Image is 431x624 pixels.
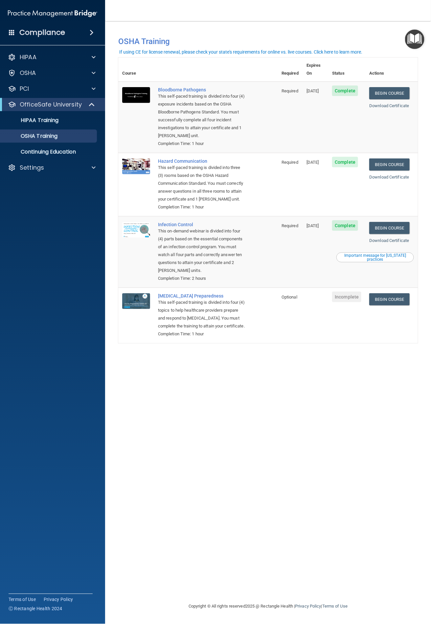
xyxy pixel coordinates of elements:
p: PCI [20,85,29,93]
span: Ⓒ Rectangle Health 2024 [9,606,62,612]
a: Terms of Use [322,604,348,609]
a: Hazard Communication [158,158,245,164]
span: Complete [332,157,358,167]
th: Status [328,58,365,82]
p: Continuing Education [4,149,94,155]
th: Actions [365,58,418,82]
span: Incomplete [332,292,361,302]
p: Settings [20,164,44,172]
th: Course [118,58,154,82]
p: OSHA Training [4,133,57,139]
p: HIPAA [20,53,36,61]
a: HIPAA [8,53,96,61]
a: Begin Course [369,158,409,171]
img: PMB logo [8,7,97,20]
a: Begin Course [369,222,409,234]
div: This self-paced training is divided into three (3) rooms based on the OSHA Hazard Communication S... [158,164,245,203]
a: Privacy Policy [295,604,321,609]
span: Complete [332,85,358,96]
a: Privacy Policy [44,596,73,603]
a: PCI [8,85,96,93]
a: Infection Control [158,222,245,227]
button: Read this if you are a dental practitioner in the state of CA [336,252,414,262]
a: Download Certificate [369,103,409,108]
span: Required [282,223,298,228]
span: Required [282,160,298,165]
button: Open Resource Center [405,30,424,49]
span: Optional [282,295,297,300]
p: OfficeSafe University [20,101,82,108]
th: Expires On [303,58,328,82]
a: Terms of Use [9,596,36,603]
p: OSHA [20,69,36,77]
a: OSHA [8,69,96,77]
div: If using CE for license renewal, please check your state's requirements for online vs. live cours... [119,50,362,54]
div: This self-paced training is divided into four (4) exposure incidents based on the OSHA Bloodborne... [158,92,245,140]
div: Completion Time: 2 hours [158,275,245,282]
h4: OSHA Training [118,37,418,46]
a: [MEDICAL_DATA] Preparedness [158,293,245,299]
a: OfficeSafe University [8,101,95,108]
span: [DATE] [306,223,319,228]
th: Required [278,58,303,82]
a: Begin Course [369,87,409,99]
a: Download Certificate [369,175,409,180]
a: Bloodborne Pathogens [158,87,245,92]
a: Settings [8,164,96,172]
span: [DATE] [306,160,319,165]
div: Important message for [US_STATE] practices [337,253,413,261]
div: This on-demand webinar is divided into four (4) parts based on the essential components of an inf... [158,227,245,275]
h4: Compliance [19,28,65,37]
span: [DATE] [306,88,319,93]
div: Copyright © All rights reserved 2025 @ Rectangle Health | | [148,596,388,617]
a: Download Certificate [369,238,409,243]
div: Completion Time: 1 hour [158,140,245,148]
button: If using CE for license renewal, please check your state's requirements for online vs. live cours... [118,49,363,55]
p: HIPAA Training [4,117,58,124]
div: Completion Time: 1 hour [158,203,245,211]
span: Required [282,88,298,93]
span: Complete [332,220,358,231]
div: Completion Time: 1 hour [158,330,245,338]
a: Begin Course [369,293,409,305]
div: This self-paced training is divided into four (4) topics to help healthcare providers prepare and... [158,299,245,330]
